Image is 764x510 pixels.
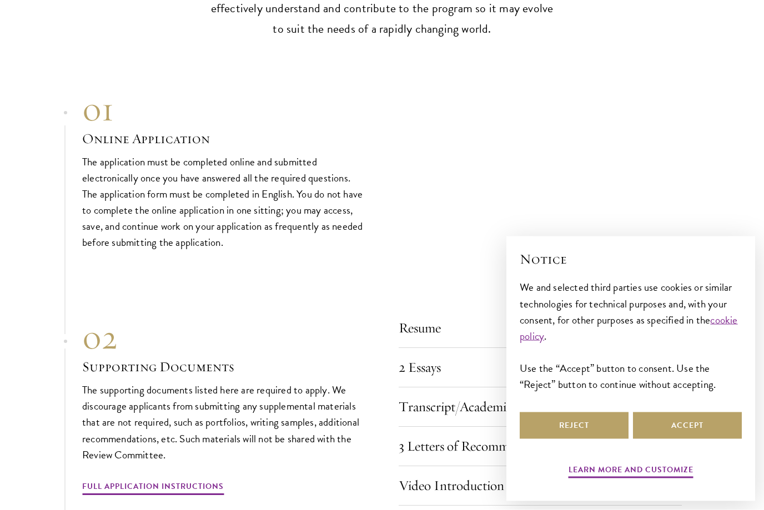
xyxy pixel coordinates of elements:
button: Resume [399,315,682,342]
h3: Supporting Documents [82,358,365,377]
button: Learn more and customize [569,463,693,480]
div: 02 [82,318,365,358]
button: Transcript/Academic Records [399,394,682,421]
button: Reject [520,412,629,439]
div: We and selected third parties use cookies or similar technologies for technical purposes and, wit... [520,279,742,392]
a: Full Application Instructions [82,480,224,497]
button: 3 Letters of Recommendation [399,433,682,460]
div: 01 [82,90,365,130]
p: The supporting documents listed here are required to apply. We discourage applicants from submitt... [82,382,365,463]
h3: Online Application [82,130,365,149]
button: Accept [633,412,742,439]
button: 2 Essays [399,355,682,381]
a: cookie policy [520,312,738,344]
button: Video Introduction [399,473,682,499]
p: The application must be completed online and submitted electronically once you have answered all ... [82,154,365,251]
h2: Notice [520,250,742,269]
